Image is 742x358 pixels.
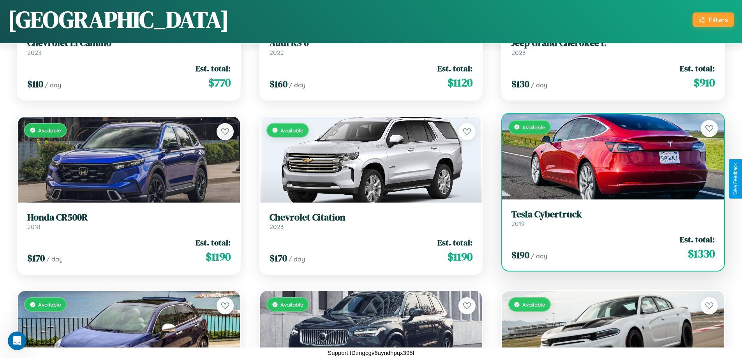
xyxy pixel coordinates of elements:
span: Est. total: [437,237,472,248]
div: Filters [709,16,728,24]
span: $ 1190 [448,249,472,265]
span: $ 1330 [688,246,715,261]
p: Support ID: mgcgv6ayndhpqx395f [328,347,414,358]
span: Available [522,124,545,131]
span: Available [38,127,61,134]
span: 2023 [27,49,41,56]
span: / day [45,81,61,89]
span: $ 1190 [206,249,231,265]
span: Est. total: [680,234,715,245]
span: 2022 [270,49,284,56]
span: Available [38,301,61,308]
a: Audi RS 62022 [270,37,473,56]
a: Jeep Grand Cherokee L2023 [511,37,715,56]
span: / day [289,81,305,89]
span: / day [531,252,547,260]
a: Tesla Cybertruck2019 [511,209,715,228]
h3: Tesla Cybertruck [511,209,715,220]
h3: Jeep Grand Cherokee L [511,37,715,49]
span: 2018 [27,223,41,231]
button: Filters [693,12,734,27]
span: $ 910 [694,75,715,90]
span: $ 170 [270,252,287,265]
a: Chevrolet El Camino2023 [27,37,231,56]
span: $ 1120 [448,75,472,90]
span: Available [280,301,303,308]
a: Honda CR500R2018 [27,212,231,231]
span: $ 190 [511,249,529,261]
a: Chevrolet Citation2023 [270,212,473,231]
span: Available [280,127,303,134]
span: $ 170 [27,252,45,265]
span: / day [289,255,305,263]
span: Est. total: [196,237,231,248]
span: $ 130 [511,78,529,90]
iframe: Intercom live chat [8,332,26,350]
h3: Chevrolet El Camino [27,37,231,49]
span: Available [522,301,545,308]
span: $ 770 [208,75,231,90]
span: 2019 [511,220,525,227]
h3: Chevrolet Citation [270,212,473,223]
span: Est. total: [437,63,472,74]
span: / day [46,255,63,263]
h1: [GEOGRAPHIC_DATA] [8,4,229,35]
span: $ 110 [27,78,43,90]
div: Give Feedback [733,163,738,195]
h3: Honda CR500R [27,212,231,223]
span: Est. total: [196,63,231,74]
span: $ 160 [270,78,287,90]
span: / day [531,81,547,89]
span: Est. total: [680,63,715,74]
span: 2023 [270,223,284,231]
span: 2023 [511,49,525,56]
h3: Audi RS 6 [270,37,473,49]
